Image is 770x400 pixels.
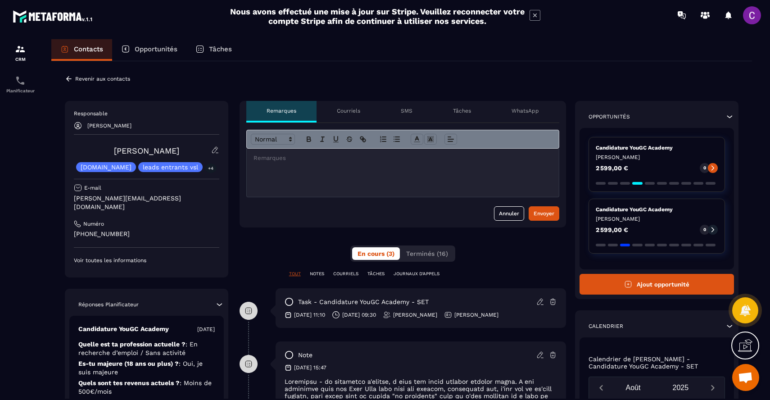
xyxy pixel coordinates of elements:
[494,206,524,221] button: Annuler
[186,39,241,61] a: Tâches
[657,380,704,395] button: Open years overlay
[81,164,131,170] p: [DOMAIN_NAME]
[589,323,623,330] p: Calendrier
[609,380,657,395] button: Open months overlay
[394,271,439,277] p: JOURNAUX D'APPELS
[596,165,628,171] p: 2 599,00 €
[454,311,498,318] p: [PERSON_NAME]
[51,39,112,61] a: Contacts
[593,382,609,394] button: Previous month
[135,45,177,53] p: Opportunités
[703,165,706,171] p: 0
[2,88,38,93] p: Planificateur
[596,154,718,161] p: [PERSON_NAME]
[13,8,94,24] img: logo
[15,44,26,55] img: formation
[74,194,219,211] p: [PERSON_NAME][EMAIL_ADDRESS][DOMAIN_NAME]
[230,7,525,26] h2: Nous avons effectué une mise à jour sur Stripe. Veuillez reconnecter votre compte Stripe afin de ...
[75,76,130,82] p: Revenir aux contacts
[401,107,412,114] p: SMS
[78,359,215,377] p: Es-tu majeure (18 ans ou plus) ?
[78,301,139,308] p: Réponses Planificateur
[589,113,630,120] p: Opportunités
[529,206,559,221] button: Envoyer
[367,271,385,277] p: TÂCHES
[267,107,296,114] p: Remarques
[289,271,301,277] p: TOUT
[333,271,358,277] p: COURRIELS
[596,144,718,151] p: Candidature YouGC Academy
[83,220,104,227] p: Numéro
[2,37,38,68] a: formationformationCRM
[589,355,725,370] p: Calendrier de [PERSON_NAME] - Candidature YouGC Academy - SET
[298,351,313,359] p: note
[596,215,718,223] p: [PERSON_NAME]
[143,164,198,170] p: leads entrants vsl
[294,364,326,371] p: [DATE] 15:47
[112,39,186,61] a: Opportunités
[114,146,179,155] a: [PERSON_NAME]
[310,271,324,277] p: NOTES
[406,250,448,257] span: Terminés (16)
[704,382,721,394] button: Next month
[401,247,453,260] button: Terminés (16)
[197,326,215,333] p: [DATE]
[352,247,400,260] button: En cours (3)
[294,311,325,318] p: [DATE] 11:10
[205,164,217,173] p: +4
[74,230,219,238] p: [PHONE_NUMBER]
[84,184,101,191] p: E-mail
[512,107,539,114] p: WhatsApp
[2,68,38,100] a: schedulerschedulerPlanificateur
[74,257,219,264] p: Voir toutes les informations
[74,45,103,53] p: Contacts
[15,75,26,86] img: scheduler
[596,227,628,233] p: 2 599,00 €
[74,110,219,117] p: Responsable
[337,107,360,114] p: Courriels
[703,227,706,233] p: 0
[596,206,718,213] p: Candidature YouGC Academy
[2,57,38,62] p: CRM
[78,325,169,333] p: Candidature YouGC Academy
[580,274,734,295] button: Ajout opportunité
[453,107,471,114] p: Tâches
[358,250,394,257] span: En cours (3)
[298,298,429,306] p: task - Candidature YouGC Academy - SET
[78,379,215,396] p: Quels sont tes revenus actuels ?
[78,340,215,357] p: Quelle est ta profession actuelle ?
[393,311,437,318] p: [PERSON_NAME]
[87,123,131,129] p: [PERSON_NAME]
[342,311,376,318] p: [DATE] 09:30
[209,45,232,53] p: Tâches
[732,364,759,391] a: Ouvrir le chat
[534,209,554,218] div: Envoyer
